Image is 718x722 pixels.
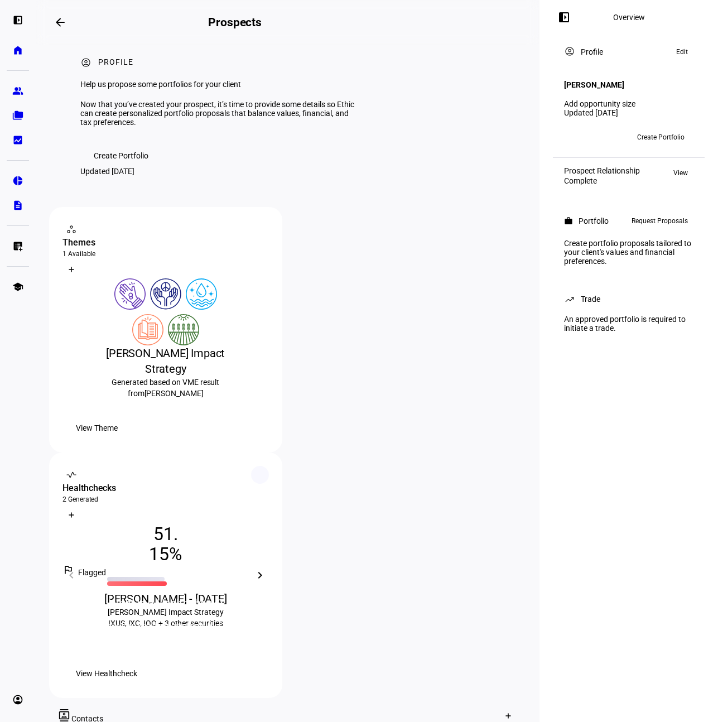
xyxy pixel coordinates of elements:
[67,620,264,642] p: Healthchecks help you diagnose the level of alignment between the prospect’s holdings and their v...
[186,278,217,310] img: cleanWater.colored.svg
[114,278,146,310] img: poverty.colored.svg
[564,166,640,175] div: Prospect Relationship
[613,13,645,22] div: Overview
[564,108,693,117] div: Updated [DATE]
[76,417,118,439] span: View Theme
[12,281,23,292] eth-mat-symbol: school
[564,293,575,305] mat-icon: trending_up
[628,128,693,146] button: Create Portfolio
[637,128,685,146] span: Create Portfolio
[62,249,269,258] div: 1 Available
[12,240,23,252] eth-mat-symbol: list_alt_add
[568,133,579,141] span: AM
[80,80,355,89] div: Help us propose some portfolios for your client
[7,194,29,216] a: description
[67,595,264,611] div: What is a Healthcheck?
[7,80,29,102] a: group
[54,16,67,29] mat-icon: arrow_backwards
[671,45,693,59] button: Edit
[668,166,693,180] button: View
[80,145,162,167] button: Create Portfolio
[564,45,693,59] eth-panel-overview-card-header: Profile
[557,310,700,337] div: An approved portfolio is required to initiate a trade.
[80,100,355,127] div: Now that you’ve created your prospect, it’s time to provide some details so Ethic can create pers...
[12,45,23,56] eth-mat-symbol: home
[94,145,148,167] span: Create Portfolio
[632,214,688,228] span: Request Proposals
[557,11,571,24] mat-icon: left_panel_open
[564,216,573,225] mat-icon: work
[7,170,29,192] a: pie_chart
[12,110,23,121] eth-mat-symbol: folder_copy
[564,176,640,185] div: Complete
[98,57,133,69] div: Profile
[564,46,575,57] mat-icon: account_circle
[80,167,134,176] div: Updated [DATE]
[564,99,635,108] a: Add opportunity size
[168,314,199,345] img: sustainableAgriculture.colored.svg
[7,39,29,61] a: home
[564,80,624,89] h4: [PERSON_NAME]
[62,377,269,399] div: Generated based on VME result from
[557,234,700,270] div: Create portfolio proposals tailored to your client's values and financial preferences.
[12,694,23,705] eth-mat-symbol: account_circle
[208,16,262,29] h2: Prospects
[626,214,693,228] button: Request Proposals
[7,104,29,127] a: folder_copy
[579,216,609,225] div: Portfolio
[564,214,693,228] eth-panel-overview-card-header: Portfolio
[150,278,181,310] img: humanRights.colored.svg
[62,236,269,249] div: Themes
[12,200,23,211] eth-mat-symbol: description
[66,224,77,235] mat-icon: workspaces
[12,15,23,26] eth-mat-symbol: left_panel_open
[12,85,23,97] eth-mat-symbol: group
[564,292,693,306] eth-panel-overview-card-header: Trade
[144,389,204,398] span: [PERSON_NAME]
[132,314,163,345] img: education.colored.svg
[581,295,600,304] div: Trade
[581,47,603,56] div: Profile
[80,57,91,68] mat-icon: account_circle
[7,129,29,151] a: bid_landscape
[58,709,71,721] mat-icon: contacts
[62,417,131,439] button: View Theme
[12,134,23,146] eth-mat-symbol: bid_landscape
[676,45,688,59] span: Edit
[62,345,269,377] div: [PERSON_NAME] Impact Strategy
[673,166,688,180] span: View
[12,175,23,186] eth-mat-symbol: pie_chart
